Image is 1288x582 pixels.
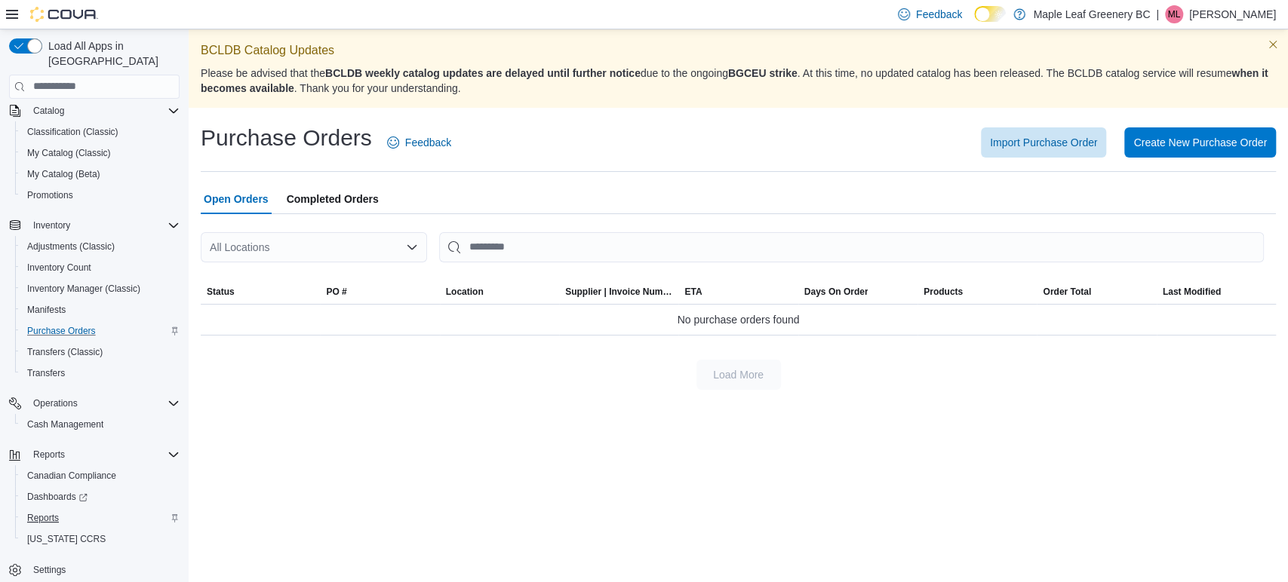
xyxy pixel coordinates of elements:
[15,164,186,185] button: My Catalog (Beta)
[21,280,180,298] span: Inventory Manager (Classic)
[990,135,1097,150] span: Import Purchase Order
[3,444,186,465] button: Reports
[15,465,186,486] button: Canadian Compliance
[27,512,59,524] span: Reports
[207,286,235,298] span: Status
[15,486,186,507] a: Dashboards
[21,165,106,183] a: My Catalog (Beta)
[27,240,115,253] span: Adjustments (Classic)
[201,66,1276,96] p: Please be advised that the due to the ongoing . At this time, no updated catalog has been release...
[559,280,678,304] button: Supplier | Invoice Number
[21,123,124,141] a: Classification (Classic)
[27,418,103,430] span: Cash Management
[406,241,418,253] button: Open list of options
[15,185,186,206] button: Promotions
[1165,5,1183,23] div: Michelle Lim
[21,301,180,319] span: Manifests
[21,259,180,277] span: Inventory Count
[15,320,186,342] button: Purchase Orders
[21,165,180,183] span: My Catalog (Beta)
[21,343,109,361] a: Transfers (Classic)
[27,216,76,234] button: Inventory
[27,168,100,180] span: My Catalog (Beta)
[21,144,180,162] span: My Catalog (Classic)
[974,6,1006,22] input: Dark Mode
[27,491,88,503] span: Dashboards
[201,67,1268,94] strong: when it becomes available
[684,286,702,298] span: ETA
[21,186,180,204] span: Promotions
[33,449,65,461] span: Reports
[1133,135,1267,150] span: Create New Purchase Order
[1037,280,1156,304] button: Order Total
[33,219,70,231] span: Inventory
[27,147,111,159] span: My Catalog (Classic)
[27,325,96,337] span: Purchase Orders
[916,7,962,22] span: Feedback
[381,127,457,158] a: Feedback
[325,67,641,79] strong: BCLDB weekly catalog updates are delayed until further notice
[21,530,112,548] a: [US_STATE] CCRS
[565,286,672,298] span: Supplier | Invoice Number
[33,564,66,576] span: Settings
[21,322,102,340] a: Purchase Orders
[27,126,118,138] span: Classification (Classic)
[42,38,180,69] span: Load All Apps in [GEOGRAPHIC_DATA]
[27,446,71,464] button: Reports
[678,280,798,304] button: ETA
[446,286,484,298] div: Location
[1043,286,1091,298] span: Order Total
[15,414,186,435] button: Cash Management
[27,394,84,412] button: Operations
[21,467,180,485] span: Canadian Compliance
[21,259,97,277] a: Inventory Count
[15,299,186,320] button: Manifests
[33,397,78,409] span: Operations
[21,301,72,319] a: Manifests
[15,236,186,257] button: Adjustments (Classic)
[15,342,186,363] button: Transfers (Classic)
[21,364,71,382] a: Transfers
[918,280,1037,304] button: Products
[713,367,764,382] span: Load More
[21,343,180,361] span: Transfers (Classic)
[27,262,91,274] span: Inventory Count
[15,507,186,528] button: Reports
[21,237,121,256] a: Adjustments (Classic)
[924,286,963,298] span: Products
[21,186,79,204] a: Promotions
[27,216,180,234] span: Inventory
[439,232,1264,262] input: This is a search bar. After typing your query, hit enter to filter the results lower in the page.
[440,280,559,304] button: Location
[15,278,186,299] button: Inventory Manager (Classic)
[405,135,451,150] span: Feedback
[21,530,180,548] span: Washington CCRS
[27,470,116,482] span: Canadian Compliance
[27,283,140,295] span: Inventory Manager (Classic)
[27,102,70,120] button: Catalog
[21,123,180,141] span: Classification (Classic)
[974,22,975,23] span: Dark Mode
[678,311,800,329] span: No purchase orders found
[798,280,918,304] button: Days On Order
[21,415,109,433] a: Cash Management
[15,257,186,278] button: Inventory Count
[981,127,1106,158] button: Import Purchase Order
[15,142,186,164] button: My Catalog (Classic)
[27,367,65,379] span: Transfers
[21,280,146,298] a: Inventory Manager (Classic)
[21,509,180,527] span: Reports
[15,528,186,550] button: [US_STATE] CCRS
[3,393,186,414] button: Operations
[21,237,180,256] span: Adjustments (Classic)
[30,7,98,22] img: Cova
[3,559,186,580] button: Settings
[3,215,186,236] button: Inventory
[27,394,180,412] span: Operations
[27,446,180,464] span: Reports
[201,41,1276,60] p: BCLDB Catalog Updates
[33,105,64,117] span: Catalog
[201,123,372,153] h1: Purchase Orders
[21,364,180,382] span: Transfers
